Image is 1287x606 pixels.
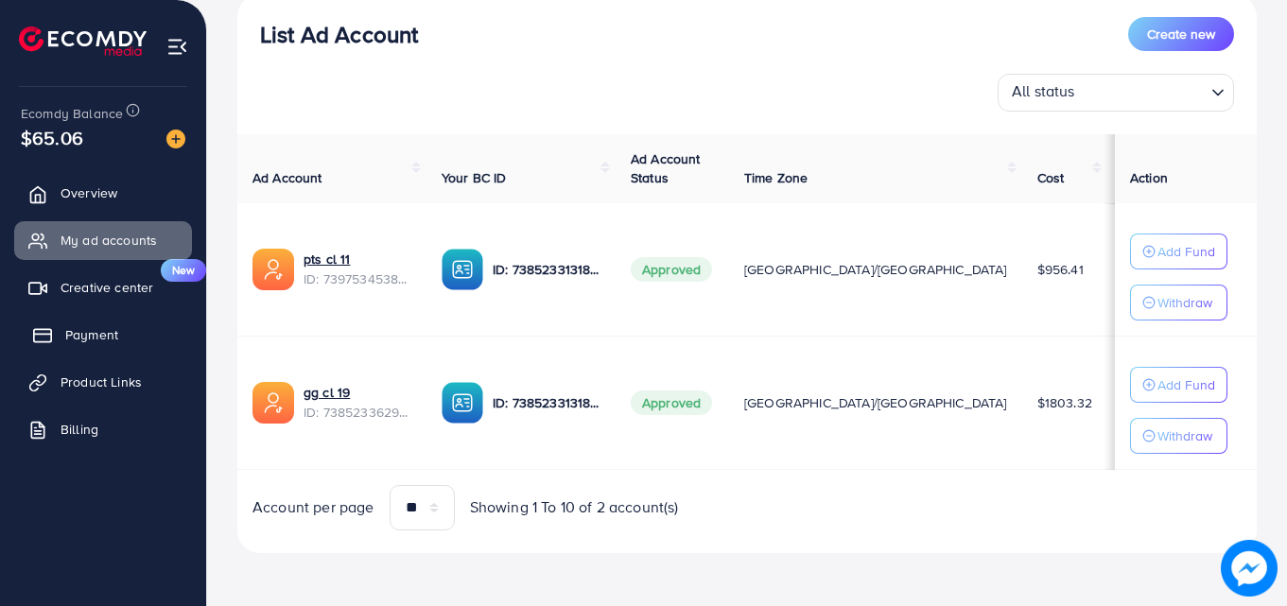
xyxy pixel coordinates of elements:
[61,278,153,297] span: Creative center
[470,496,679,518] span: Showing 1 To 10 of 2 account(s)
[260,21,418,48] h3: List Ad Account
[252,382,294,424] img: ic-ads-acc.e4c84228.svg
[304,403,411,422] span: ID: 7385233629238247440
[166,130,185,148] img: image
[14,221,192,259] a: My ad accounts
[1221,540,1278,597] img: image
[65,325,118,344] span: Payment
[1130,168,1168,187] span: Action
[442,249,483,290] img: ic-ba-acc.ded83a64.svg
[1130,234,1227,269] button: Add Fund
[493,258,600,281] p: ID: 7385233131865063425
[631,390,712,415] span: Approved
[631,149,701,187] span: Ad Account Status
[1008,77,1079,107] span: All status
[61,183,117,202] span: Overview
[631,257,712,282] span: Approved
[14,268,192,306] a: Creative centerNew
[252,168,322,187] span: Ad Account
[1157,291,1212,314] p: Withdraw
[14,316,192,354] a: Payment
[14,363,192,401] a: Product Links
[304,269,411,288] span: ID: 7397534538433347585
[1037,393,1092,412] span: $1803.32
[304,383,411,402] a: gg cl 19
[1147,25,1215,43] span: Create new
[14,410,192,448] a: Billing
[744,260,1007,279] span: [GEOGRAPHIC_DATA]/[GEOGRAPHIC_DATA]
[493,391,600,414] p: ID: 7385233131865063425
[442,168,507,187] span: Your BC ID
[252,249,294,290] img: ic-ads-acc.e4c84228.svg
[1130,418,1227,454] button: Withdraw
[1128,17,1234,51] button: Create new
[21,104,123,123] span: Ecomdy Balance
[1081,78,1204,107] input: Search for option
[61,372,142,391] span: Product Links
[304,250,411,268] a: pts cl 11
[19,26,147,56] img: logo
[744,393,1007,412] span: [GEOGRAPHIC_DATA]/[GEOGRAPHIC_DATA]
[304,383,411,422] div: <span class='underline'>gg cl 19</span></br>7385233629238247440
[1037,168,1065,187] span: Cost
[61,420,98,439] span: Billing
[744,168,808,187] span: Time Zone
[1037,260,1084,279] span: $956.41
[1157,373,1215,396] p: Add Fund
[304,250,411,288] div: <span class='underline'>pts cl 11</span></br>7397534538433347585
[21,124,83,151] span: $65.06
[61,231,157,250] span: My ad accounts
[1130,367,1227,403] button: Add Fund
[442,382,483,424] img: ic-ba-acc.ded83a64.svg
[166,36,188,58] img: menu
[252,496,374,518] span: Account per page
[998,74,1234,112] div: Search for option
[14,174,192,212] a: Overview
[1157,240,1215,263] p: Add Fund
[1157,424,1212,447] p: Withdraw
[161,259,206,282] span: New
[1130,285,1227,320] button: Withdraw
